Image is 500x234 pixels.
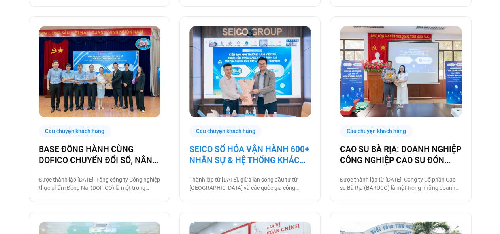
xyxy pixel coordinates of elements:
a: CAO SU BÀ RỊA: DOANH NGHIỆP CÔNG NGHIỆP CAO SU ĐÓN ĐẦU CHUYỂN ĐỔI SỐ [340,144,461,166]
div: Câu chuyện khách hàng [39,125,111,137]
p: Thành lập từ [DATE], giữa làn sóng đầu tư từ [GEOGRAPHIC_DATA] và các quốc gia công nghiệp phát t... [189,176,311,192]
div: Câu chuyện khách hàng [340,125,413,137]
a: BASE ĐỒNG HÀNH CÙNG DOFICO CHUYỂN ĐỔI SỐ, NÂNG CAO VỊ THẾ DOANH NGHIỆP VIỆT [39,144,160,166]
div: Câu chuyện khách hàng [189,125,262,137]
p: Được thành lập từ [DATE], Công ty Cổ phần Cao su Bà Rịa (BARUCO) là một trong những doanh nghiệp ... [340,176,461,192]
p: Được thành lập [DATE], Tổng công ty Công nghiệp thực phẩm Đồng Nai (DOFICO) là một trong những tổ... [39,176,160,192]
a: SEICO SỐ HÓA VẬN HÀNH 600+ NHÂN SỰ & HỆ THỐNG KHÁCH HÀNG CÙNG [DOMAIN_NAME] [189,144,311,166]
